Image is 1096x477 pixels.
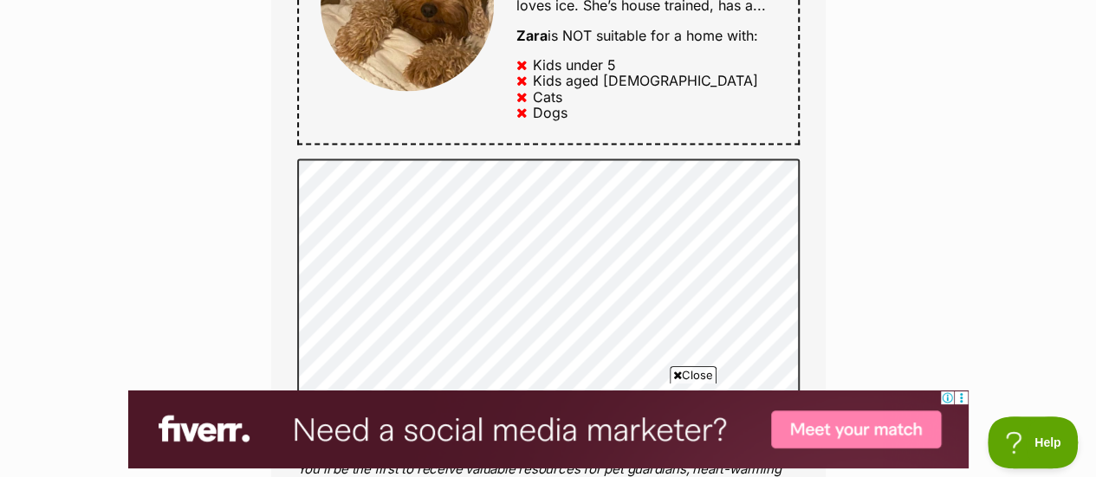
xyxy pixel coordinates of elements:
[533,105,567,120] div: Dogs
[516,27,548,44] strong: Zara
[516,28,775,43] div: is NOT suitable for a home with:
[533,57,616,73] div: Kids under 5
[533,89,562,105] div: Cats
[670,366,717,384] span: Close
[988,416,1079,468] iframe: Help Scout Beacon - Open
[128,390,969,468] iframe: Advertisement
[533,73,758,88] div: Kids aged [DEMOGRAPHIC_DATA]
